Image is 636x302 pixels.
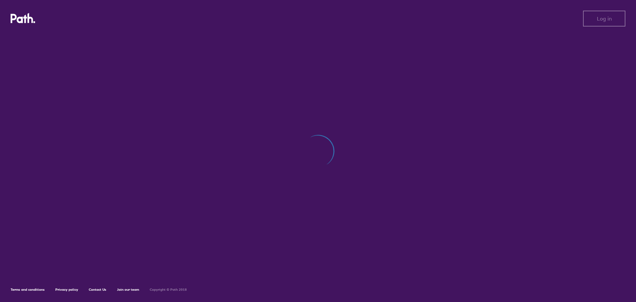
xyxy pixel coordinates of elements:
[583,11,625,27] button: Log in
[117,287,139,292] a: Join our team
[55,287,78,292] a: Privacy policy
[89,287,106,292] a: Contact Us
[150,288,187,292] h6: Copyright © Path 2018
[597,16,612,22] span: Log in
[11,287,45,292] a: Terms and conditions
